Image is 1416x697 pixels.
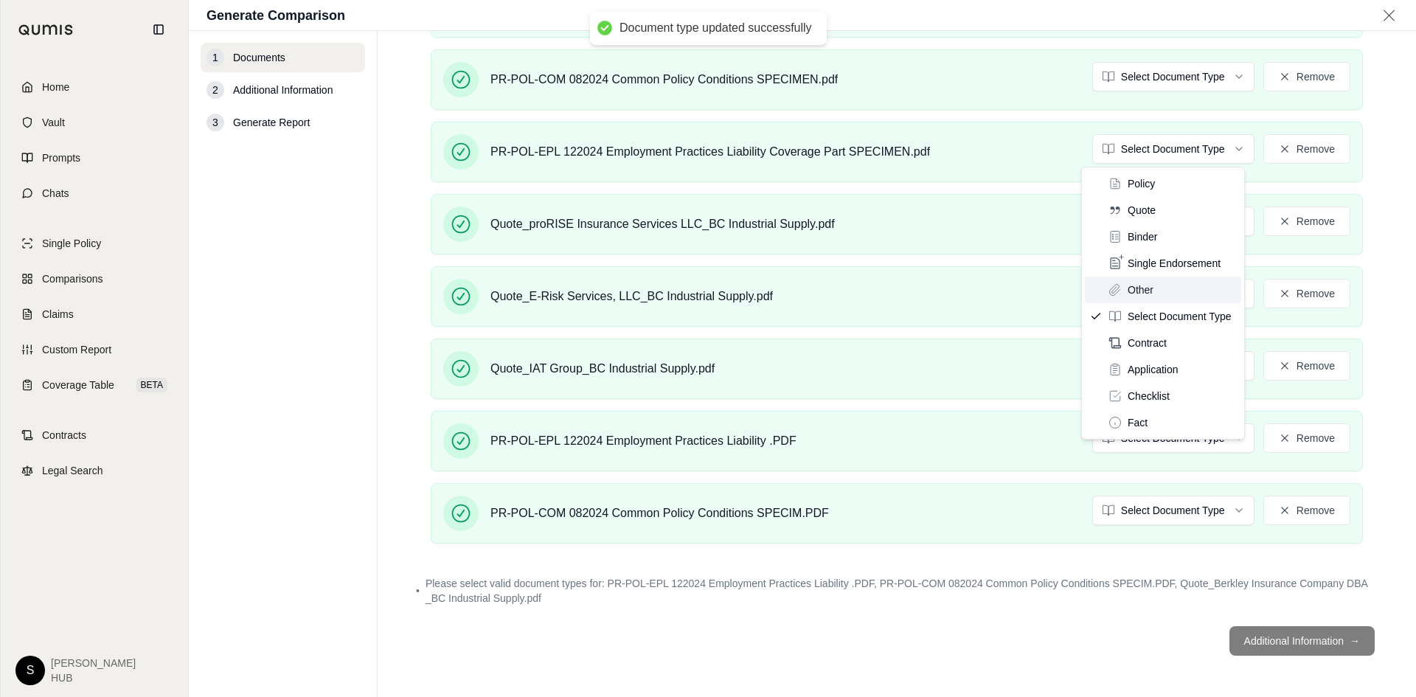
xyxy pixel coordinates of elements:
[1128,389,1170,403] span: Checklist
[1128,362,1179,377] span: Application
[1128,176,1155,191] span: Policy
[619,21,812,36] div: Document type updated successfully
[1128,309,1232,324] span: Select Document Type
[1128,203,1156,218] span: Quote
[1128,256,1221,271] span: Single Endorsement
[1128,336,1167,350] span: Contract
[1128,282,1153,297] span: Other
[1128,229,1157,244] span: Binder
[1128,415,1148,430] span: Fact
